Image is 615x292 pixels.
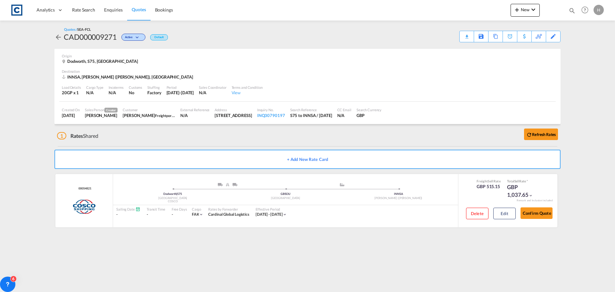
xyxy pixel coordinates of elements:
button: + Add New Rate Card [54,150,561,169]
b: Refresh Rates [532,132,556,137]
div: - [172,212,173,217]
md-icon: icon-plus 400-fg [513,6,521,13]
span: Enquiries [104,7,123,13]
img: ROAD [233,183,237,186]
img: 1fdb9190129311efbfaf67cbb4249bed.jpeg [10,3,24,17]
div: Period [167,85,194,90]
div: Destination [62,69,553,74]
md-icon: icon-chevron-down [199,212,203,217]
div: Incoterms [109,85,124,90]
div: GBP 515.15 [477,183,501,190]
div: N/A [109,90,116,96]
span: [DATE] - [DATE] [256,212,283,217]
span: New [513,7,537,12]
div: Sales Coordinator [199,85,226,90]
span: Bookings [155,7,173,13]
div: Freight Rate [477,179,501,183]
div: The Deep Business Centre, Tower Street, Hull, HU1 4BG [215,113,252,118]
span: Active [125,35,134,41]
div: N/A [86,90,103,96]
div: COSCO [116,199,229,204]
div: Address [215,107,252,112]
div: Stuffing [147,85,161,90]
span: SEA-FCL [77,27,91,31]
md-icon: icon-chevron-down [134,36,142,39]
div: N/A [199,90,226,96]
div: S75 to INNSA / 12 Aug 2025 [290,113,332,118]
div: Customer [123,107,175,112]
div: External Reference [180,107,209,112]
button: icon-refreshRefresh Rates [524,129,558,140]
span: FAK [192,212,199,217]
span: 00054821 [77,187,91,191]
div: Remark and Inclusion included [512,199,557,202]
span: Dodworth [163,192,177,196]
div: INNSA, Jawaharlal Nehru (Nhava Sheva), Asia Pacific [62,74,195,80]
div: Dodworth, S75, United Kingdom [62,58,140,64]
div: Search Currency [357,107,382,112]
div: Change Status Here [121,34,145,41]
span: Quotes [132,7,146,12]
div: [GEOGRAPHIC_DATA] [229,196,342,200]
div: GBP [357,113,382,118]
div: Quotes /SEA-FCL [64,27,91,32]
div: Cargo [192,207,204,212]
md-icon: icon-chevron-down [529,193,533,198]
div: Sailing Date [116,207,140,212]
span: Subject to Remarks [526,179,528,183]
div: Customs [129,85,142,90]
div: Help [579,4,594,16]
div: Save As Template [474,31,488,42]
span: Freightport Logistics Ltd [155,113,193,118]
md-icon: icon-download [463,32,471,37]
div: Shared [57,132,98,139]
div: N/A [180,113,209,118]
div: H [594,5,604,15]
div: Factory Stuffing [147,90,161,96]
div: Cargo Type [86,85,103,90]
div: Change Status Here [117,32,147,42]
div: Default [150,34,168,40]
div: Terms and Condition [232,85,263,90]
div: Total Rate [507,179,539,183]
div: 20GP x 1 [62,90,81,96]
div: icon-magnify [569,7,576,17]
span: | [176,192,177,196]
span: Rates [70,133,83,139]
div: [PERSON_NAME] ([PERSON_NAME]) [342,196,455,200]
div: Hannah Nutter [85,113,118,118]
span: 1 [57,132,66,139]
span: Sell [514,179,520,183]
div: - [147,212,165,217]
div: Rates by Forwarder [208,207,249,212]
span: Sell [488,179,493,183]
div: INNSA [342,192,455,196]
md-icon: icon-magnify [569,7,576,14]
img: RAIL [226,183,229,186]
div: Peter Carter [123,113,175,118]
md-icon: icon-chevron-down [529,6,537,13]
span: Dodworth, S75, [GEOGRAPHIC_DATA] [67,59,138,64]
div: 12 Aug 2025 [62,113,80,118]
div: Sales Person [85,107,118,113]
div: Contract / Rate Agreement / Tariff / Spot Pricing Reference Number: 00054821 [77,187,91,191]
md-icon: assets/icons/custom/ship-fill.svg [338,183,346,186]
div: icon-arrow-left [54,32,64,42]
button: Edit [493,208,516,219]
div: Transit Time [147,207,165,212]
button: icon-plus 400-fgNewicon-chevron-down [511,4,540,17]
img: COSCO [72,199,96,215]
div: Created On [62,107,80,112]
span: Help [579,4,590,15]
div: Origin [62,54,553,58]
div: CC Email [337,107,351,112]
div: Cardinal Global Logistics [208,212,249,217]
div: N/A [337,113,351,118]
div: Effective Period [256,207,287,212]
img: ROAD [218,183,223,186]
span: Cardinal Global Logistics [208,212,249,217]
div: INQ30790197 [257,113,285,118]
span: Creator [104,108,118,113]
div: GBSOU [229,192,342,196]
span: Analytics [37,7,55,13]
